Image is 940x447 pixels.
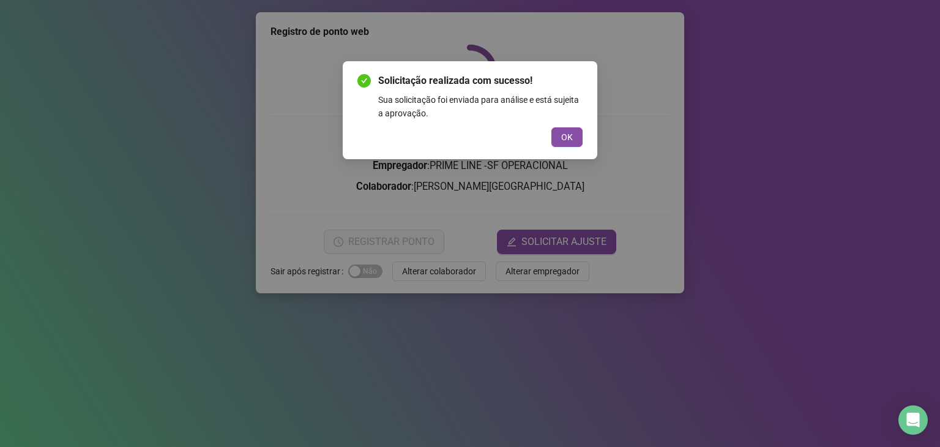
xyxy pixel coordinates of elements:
[561,130,573,144] span: OK
[551,127,583,147] button: OK
[357,74,371,88] span: check-circle
[378,93,583,120] div: Sua solicitação foi enviada para análise e está sujeita a aprovação.
[898,405,928,435] div: Open Intercom Messenger
[378,73,583,88] span: Solicitação realizada com sucesso!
